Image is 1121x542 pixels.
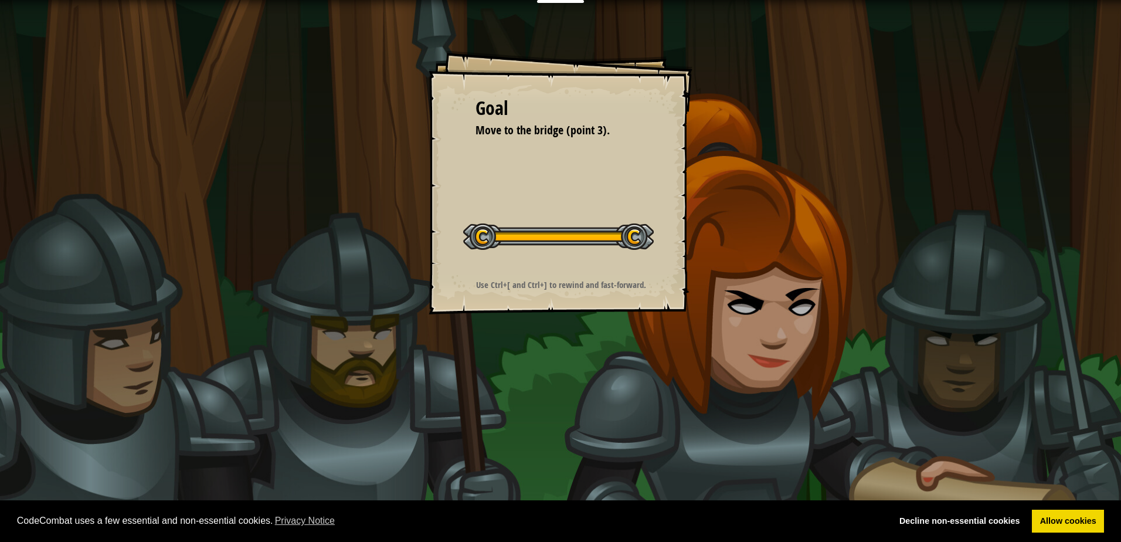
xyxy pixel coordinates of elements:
[273,512,337,530] a: learn more about cookies
[461,122,643,139] li: Move to the bridge (point 3).
[891,510,1028,533] a: deny cookies
[1032,510,1104,533] a: allow cookies
[475,95,646,122] div: Goal
[476,279,646,291] strong: Use Ctrl+[ and Ctrl+] to rewind and fast-forward.
[17,512,882,530] span: CodeCombat uses a few essential and non-essential cookies.
[475,122,610,138] span: Move to the bridge (point 3).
